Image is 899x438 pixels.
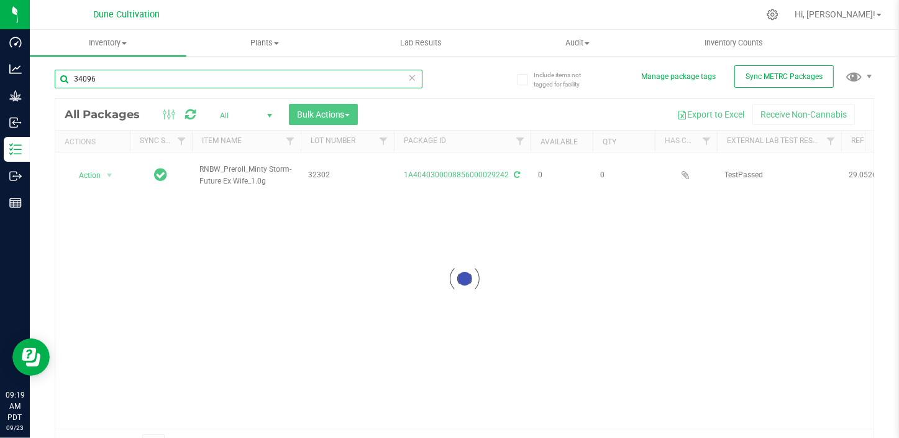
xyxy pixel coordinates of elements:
[9,116,22,129] inline-svg: Inbound
[94,9,160,20] span: Dune Cultivation
[655,30,812,56] a: Inventory Counts
[383,37,459,49] span: Lab Results
[30,30,186,56] a: Inventory
[12,338,50,376] iframe: Resource center
[688,37,780,49] span: Inventory Counts
[6,389,24,423] p: 09:19 AM PDT
[186,30,343,56] a: Plants
[9,90,22,102] inline-svg: Grow
[187,37,342,49] span: Plants
[9,63,22,75] inline-svg: Analytics
[55,70,422,88] input: Search Package ID, Item Name, SKU, Lot or Part Number...
[408,70,417,86] span: Clear
[9,197,22,209] inline-svg: Reports
[9,143,22,156] inline-svg: Inventory
[641,72,716,82] button: Manage package tags
[500,37,655,49] span: Audit
[765,9,780,21] div: Manage settings
[795,9,875,19] span: Hi, [PERSON_NAME]!
[9,36,22,49] inline-svg: Dashboard
[6,423,24,432] p: 09/23
[30,37,186,49] span: Inventory
[499,30,655,56] a: Audit
[746,72,823,81] span: Sync METRC Packages
[534,70,596,89] span: Include items not tagged for facility
[343,30,500,56] a: Lab Results
[734,65,834,88] button: Sync METRC Packages
[9,170,22,182] inline-svg: Outbound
